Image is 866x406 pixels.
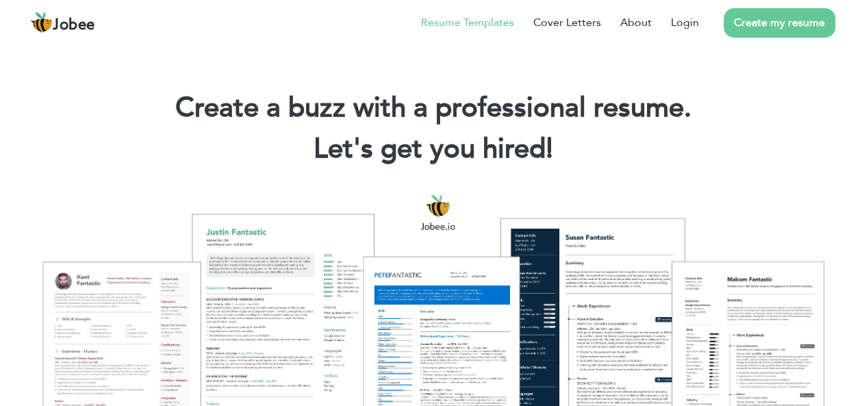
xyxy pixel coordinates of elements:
[533,14,601,31] a: Cover Letters
[31,12,95,34] a: Jobee
[620,14,652,31] a: About
[421,14,514,31] a: Resume Templates
[31,12,53,34] img: jobee.io
[53,18,95,33] span: Jobee
[671,14,699,31] a: Login
[724,8,835,38] a: Create my resume
[381,130,553,168] span: get you hired!
[546,130,552,168] span: |
[21,131,845,167] h2: Let's
[21,90,845,126] h1: Create a buzz with a professional resume.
